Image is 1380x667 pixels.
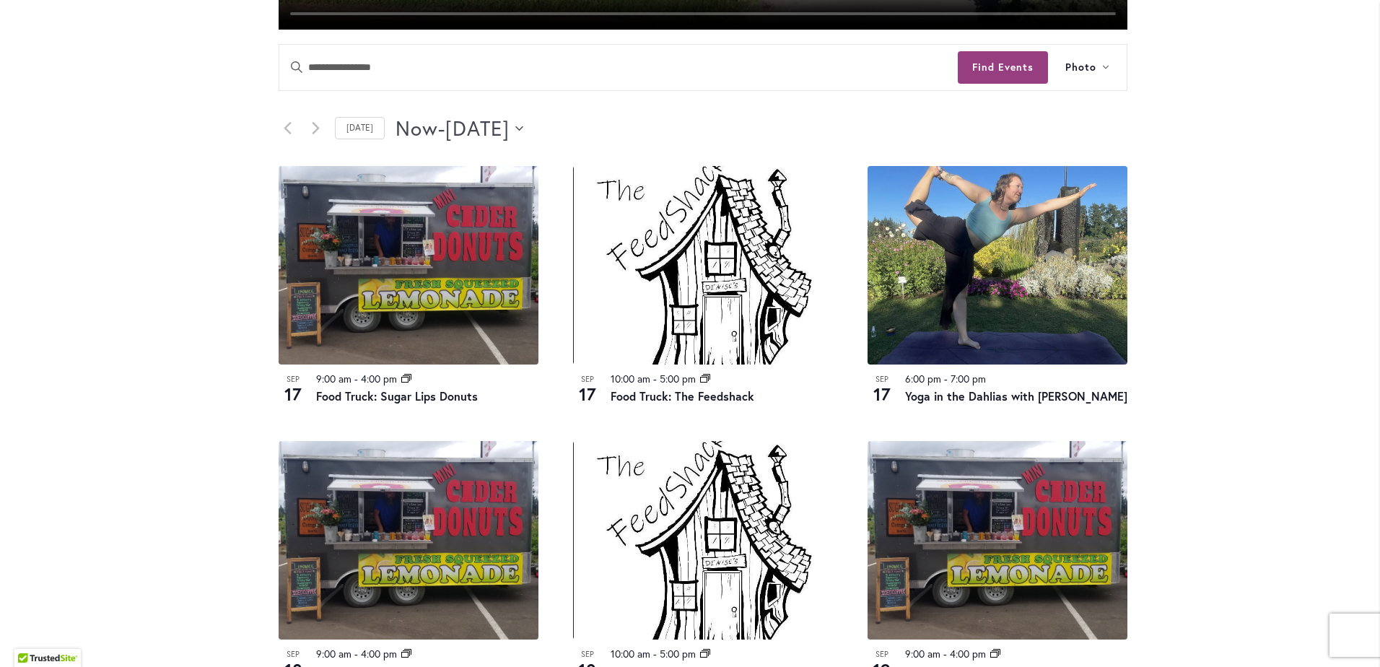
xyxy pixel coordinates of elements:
span: - [354,647,358,661]
span: - [943,647,947,661]
a: Previous Events [279,120,296,137]
a: Click to select today's date [335,117,385,139]
iframe: Launch Accessibility Center [11,616,51,656]
a: Next Events [307,120,324,137]
span: 17 [573,382,602,406]
button: Find Events [958,51,1048,84]
span: - [354,372,358,385]
img: Food Truck: Sugar Lips Apple Cider Donuts [279,441,538,640]
time: 7:00 pm [951,372,986,385]
span: - [944,372,948,385]
span: Sep [279,648,307,661]
time: 4:00 pm [361,372,397,385]
span: Now [396,114,438,143]
span: Sep [868,373,896,385]
span: Photo [1065,59,1096,76]
span: Sep [573,373,602,385]
a: Food Truck: Sugar Lips Donuts [316,388,478,404]
img: Food Truck: Sugar Lips Apple Cider Donuts [868,441,1127,640]
time: 9:00 am [316,647,351,661]
span: Sep [279,373,307,385]
span: Sep [868,648,896,661]
span: - [653,372,657,385]
span: 17 [868,382,896,406]
img: 794bea9c95c28ba4d1b9526f609c0558 [868,166,1127,365]
input: Enter Keyword. Search for events by Keyword. [279,45,958,90]
a: Yoga in the Dahlias with [PERSON_NAME] [905,388,1127,404]
time: 10:00 am [611,647,650,661]
span: [DATE] [445,114,510,143]
time: 9:00 am [316,372,351,385]
time: 5:00 pm [660,647,696,661]
a: Food Truck: The Feedshack [611,388,754,404]
button: Photo [1048,45,1127,90]
img: Food Truck: Sugar Lips Apple Cider Donuts [279,166,538,365]
span: Sep [573,648,602,661]
button: Click to toggle datepicker [396,114,523,143]
time: 6:00 pm [905,372,941,385]
time: 10:00 am [611,372,650,385]
span: 17 [279,382,307,406]
img: The Feedshack [573,166,833,365]
span: - [438,114,445,143]
time: 4:00 pm [950,647,986,661]
time: 9:00 am [905,647,940,661]
img: The Feedshack [573,441,833,640]
time: 5:00 pm [660,372,696,385]
time: 4:00 pm [361,647,397,661]
span: - [653,647,657,661]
